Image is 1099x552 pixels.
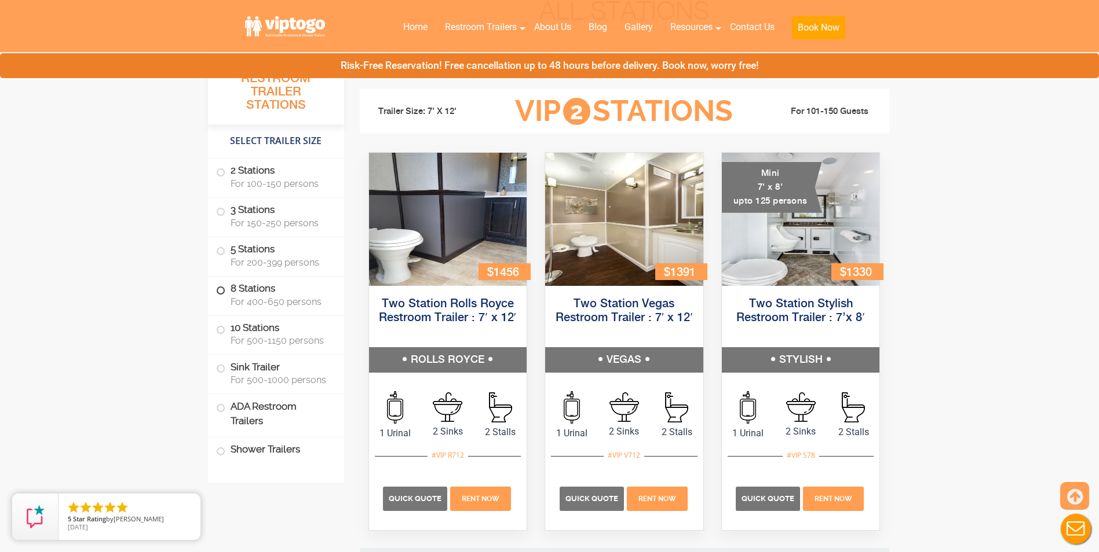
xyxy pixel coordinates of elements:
[616,14,662,40] a: Gallery
[474,425,527,439] span: 2 Stalls
[792,16,845,39] button: Book Now
[489,392,512,422] img: an icon of Stall
[115,501,129,514] li: 
[24,505,47,528] img: Review Rating
[722,153,880,286] img: A mini restroom trailer with two separate stations and separate doors for males and females
[479,263,531,280] div: $1456
[638,495,676,503] span: Rent Now
[564,391,580,424] img: an icon of urinal
[497,95,751,127] h3: VIP Stations
[231,218,330,229] span: For 150-250 persons
[389,494,441,503] span: Quick Quote
[665,392,688,422] img: an icon of Stall
[231,296,330,307] span: For 400-650 persons
[525,14,580,40] a: About Us
[73,514,106,523] span: Star Rating
[216,394,336,433] label: ADA Restroom Trailers
[662,14,721,40] a: Resources
[379,298,516,324] a: Two Station Rolls Royce Restroom Trailer : 7′ x 12′
[625,492,689,503] a: Rent Now
[802,492,866,503] a: Rent Now
[842,392,865,422] img: an icon of Stall
[387,391,403,424] img: an icon of urinal
[655,263,707,280] div: $1391
[786,392,816,422] img: an icon of sink
[91,501,105,514] li: 
[742,494,794,503] span: Quick Quote
[216,237,336,273] label: 5 Stations
[462,495,499,503] span: Rent Now
[216,316,336,352] label: 10 Stations
[831,263,883,280] div: $1330
[67,501,81,514] li: 
[216,355,336,391] label: Sink Trailer
[609,392,639,422] img: an icon of sink
[369,153,527,286] img: Side view of two station restroom trailer with separate doors for males and females
[722,162,822,213] div: Mini 7' x 8' upto 125 persons
[216,437,336,462] label: Shower Trailers
[208,55,344,124] h3: All Portable Restroom Trailer Stations
[736,298,864,324] a: Two Station Stylish Restroom Trailer : 7’x 8′
[231,374,330,385] span: For 500-1000 persons
[68,516,191,524] span: by
[216,198,336,234] label: 3 Stations
[369,426,422,440] span: 1 Urinal
[545,347,703,373] h5: VEGAS
[433,392,462,422] img: an icon of sink
[722,347,880,373] h5: STYLISH
[368,94,498,129] li: Trailer Size: 7' X 12'
[580,14,616,40] a: Blog
[775,425,827,439] span: 2 Sinks
[556,298,693,324] a: Two Station Vegas Restroom Trailer : 7′ x 12′
[722,426,775,440] span: 1 Urinal
[751,105,881,119] li: For 101-150 Guests
[231,178,330,189] span: For 100-150 persons
[216,159,336,194] label: 2 Stations
[604,448,644,463] div: #VIP V712
[421,425,474,439] span: 2 Sinks
[545,426,598,440] span: 1 Urinal
[208,130,344,152] h4: Select Trailer Size
[783,14,854,46] a: Book Now
[231,257,330,268] span: For 200-399 persons
[436,14,525,40] a: Restroom Trailers
[395,14,436,40] a: Home
[545,153,703,286] img: Side view of two station restroom trailer with separate doors for males and females
[103,501,117,514] li: 
[216,277,336,312] label: 8 Stations
[114,514,164,523] span: [PERSON_NAME]
[369,347,527,373] h5: ROLLS ROYCE
[68,522,88,531] span: [DATE]
[598,425,651,439] span: 2 Sinks
[231,335,330,346] span: For 500-1150 persons
[79,501,93,514] li: 
[449,492,513,503] a: Rent Now
[721,14,783,40] a: Contact Us
[815,495,852,503] span: Rent Now
[428,448,468,463] div: #VIP R712
[565,494,618,503] span: Quick Quote
[651,425,703,439] span: 2 Stalls
[560,492,626,503] a: Quick Quote
[1053,506,1099,552] button: Live Chat
[68,514,71,523] span: 5
[383,492,449,503] a: Quick Quote
[740,391,756,424] img: an icon of urinal
[736,492,802,503] a: Quick Quote
[783,448,819,463] div: #VIP S78
[563,98,590,125] span: 2
[827,425,880,439] span: 2 Stalls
